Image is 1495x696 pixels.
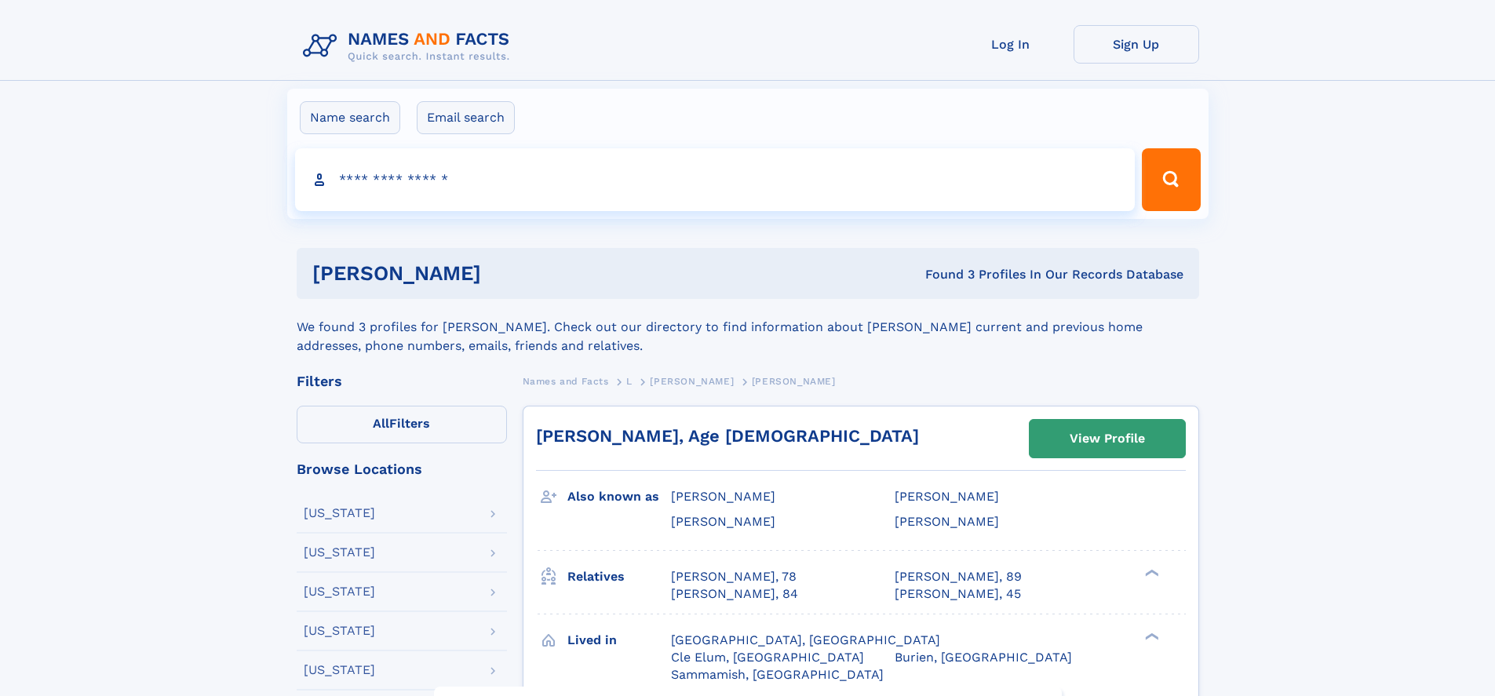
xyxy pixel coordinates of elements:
[703,266,1183,283] div: Found 3 Profiles In Our Records Database
[536,426,919,446] a: [PERSON_NAME], Age [DEMOGRAPHIC_DATA]
[948,25,1074,64] a: Log In
[1141,631,1160,641] div: ❯
[895,568,1022,585] a: [PERSON_NAME], 89
[1141,567,1160,578] div: ❯
[417,101,515,134] label: Email search
[1070,421,1145,457] div: View Profile
[671,585,798,603] a: [PERSON_NAME], 84
[671,650,864,665] span: Cle Elum, [GEOGRAPHIC_DATA]
[297,406,507,443] label: Filters
[373,416,389,431] span: All
[895,514,999,529] span: [PERSON_NAME]
[567,627,671,654] h3: Lived in
[304,585,375,598] div: [US_STATE]
[626,371,633,391] a: L
[297,462,507,476] div: Browse Locations
[295,148,1136,211] input: search input
[523,371,609,391] a: Names and Facts
[671,568,797,585] a: [PERSON_NAME], 78
[304,664,375,676] div: [US_STATE]
[1074,25,1199,64] a: Sign Up
[895,650,1072,665] span: Burien, [GEOGRAPHIC_DATA]
[304,546,375,559] div: [US_STATE]
[297,374,507,388] div: Filters
[300,101,400,134] label: Name search
[650,376,734,387] span: [PERSON_NAME]
[297,299,1199,355] div: We found 3 profiles for [PERSON_NAME]. Check out our directory to find information about [PERSON_...
[1030,420,1185,457] a: View Profile
[297,25,523,67] img: Logo Names and Facts
[752,376,836,387] span: [PERSON_NAME]
[895,585,1021,603] a: [PERSON_NAME], 45
[567,483,671,510] h3: Also known as
[650,371,734,391] a: [PERSON_NAME]
[626,376,633,387] span: L
[671,632,940,647] span: [GEOGRAPHIC_DATA], [GEOGRAPHIC_DATA]
[567,563,671,590] h3: Relatives
[1142,148,1200,211] button: Search Button
[671,489,775,504] span: [PERSON_NAME]
[671,514,775,529] span: [PERSON_NAME]
[304,625,375,637] div: [US_STATE]
[312,264,703,283] h1: [PERSON_NAME]
[671,667,884,682] span: Sammamish, [GEOGRAPHIC_DATA]
[895,489,999,504] span: [PERSON_NAME]
[304,507,375,519] div: [US_STATE]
